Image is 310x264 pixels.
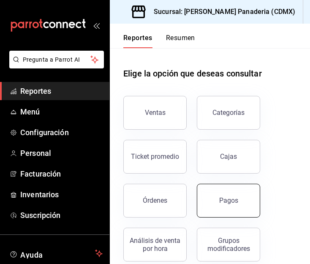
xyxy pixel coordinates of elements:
[143,196,167,204] div: Órdenes
[166,34,195,48] button: Resumen
[129,237,181,253] div: Análisis de venta por hora
[197,184,260,218] button: Pagos
[220,152,237,161] div: Cajas
[20,210,103,221] span: Suscripción
[131,152,179,161] div: Ticket promedio
[123,140,187,174] button: Ticket promedio
[123,34,195,48] div: navigation tabs
[123,184,187,218] button: Órdenes
[20,127,103,138] span: Configuración
[145,109,166,117] div: Ventas
[202,237,255,253] div: Grupos modificadores
[147,7,295,17] h3: Sucursal: [PERSON_NAME] Panaderia (CDMX)
[123,228,187,261] button: Análisis de venta por hora
[93,22,100,29] button: open_drawer_menu
[123,34,152,48] button: Reportes
[212,109,245,117] div: Categorías
[20,248,92,259] span: Ayuda
[20,189,103,200] span: Inventarios
[20,168,103,180] span: Facturación
[20,106,103,117] span: Menú
[197,228,260,261] button: Grupos modificadores
[123,96,187,130] button: Ventas
[123,67,262,80] h1: Elige la opción que deseas consultar
[20,147,103,159] span: Personal
[20,85,103,97] span: Reportes
[219,196,238,204] div: Pagos
[6,61,104,70] a: Pregunta a Parrot AI
[23,55,91,64] span: Pregunta a Parrot AI
[197,140,260,174] button: Cajas
[9,51,104,68] button: Pregunta a Parrot AI
[197,96,260,130] button: Categorías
